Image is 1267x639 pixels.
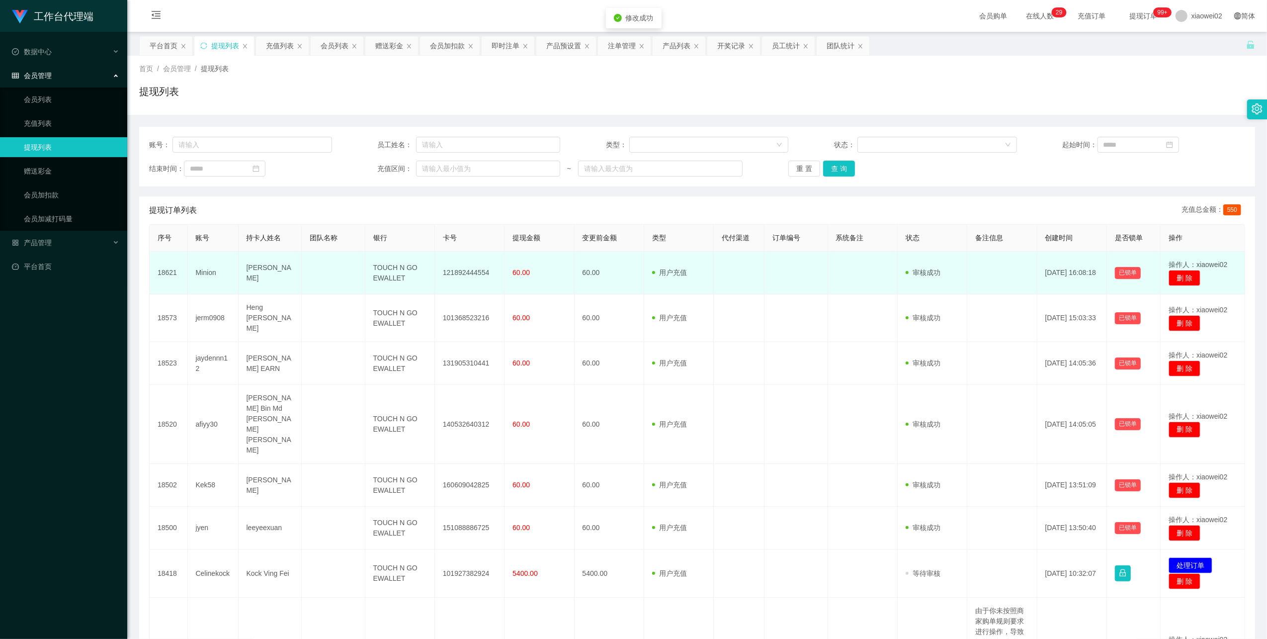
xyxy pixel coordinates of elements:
[575,294,644,342] td: 60.00
[663,36,690,55] div: 产品列表
[188,549,239,598] td: Celinekock
[652,269,687,276] span: 用户充值
[435,342,505,385] td: 131905310441
[1005,142,1011,149] i: 图标: down
[12,12,93,20] a: 工作台代理端
[24,209,119,229] a: 会员加减打码量
[1115,267,1141,279] button: 已锁单
[139,0,173,32] i: 图标: menu-fold
[310,234,338,242] span: 团队名称
[12,72,52,80] span: 会员管理
[196,234,210,242] span: 账号
[239,464,302,507] td: [PERSON_NAME]
[1169,234,1183,242] span: 操作
[1056,7,1059,17] p: 2
[906,269,940,276] span: 审核成功
[365,252,435,294] td: TOUCH N GO EWALLET
[626,14,654,22] span: 修改成功
[12,239,19,246] i: 图标: appstore-o
[266,36,294,55] div: 充值列表
[652,481,687,489] span: 用户充值
[583,234,617,242] span: 变更前金额
[652,359,687,367] span: 用户充值
[1052,7,1066,17] sup: 29
[1166,141,1173,148] i: 图标: calendar
[776,142,782,149] i: 图标: down
[430,36,465,55] div: 会员加扣款
[158,234,171,242] span: 序号
[375,36,403,55] div: 赠送彩金
[834,140,857,150] span: 状态：
[297,43,303,49] i: 图标: close
[12,72,19,79] i: 图标: table
[1169,412,1227,420] span: 操作人：xiaowei02
[639,43,645,49] i: 图标: close
[468,43,474,49] i: 图标: close
[1223,204,1241,215] span: 550
[1234,12,1241,19] i: 图标: global
[188,507,239,549] td: jyen
[836,234,864,242] span: 系统备注
[717,36,745,55] div: 开奖记录
[1115,565,1131,581] button: 图标: lock
[239,549,302,598] td: Kock Ving Fei
[195,65,197,73] span: /
[253,165,259,172] i: 图标: calendar
[1037,385,1107,464] td: [DATE] 14:05:05
[1169,525,1200,541] button: 删 除
[1045,234,1073,242] span: 创建时间
[373,234,387,242] span: 银行
[365,294,435,342] td: TOUCH N GO EWALLET
[823,161,855,177] button: 查 询
[1037,464,1107,507] td: [DATE] 13:51:09
[24,90,119,109] a: 会员列表
[377,164,416,174] span: 充值区间：
[584,43,590,49] i: 图标: close
[614,14,622,22] i: icon: check-circle
[1037,507,1107,549] td: [DATE] 13:50:40
[139,84,179,99] h1: 提现列表
[12,10,28,24] img: logo.9652507e.png
[578,161,743,177] input: 请输入最大值为
[1169,306,1227,314] span: 操作人：xiaowei02
[239,342,302,385] td: [PERSON_NAME] EARN
[1169,482,1200,498] button: 删 除
[435,385,505,464] td: 140532640312
[150,342,188,385] td: 18523
[652,314,687,322] span: 用户充值
[12,48,52,56] span: 数据中心
[365,549,435,598] td: TOUCH N GO EWALLET
[512,420,530,428] span: 60.00
[606,140,629,150] span: 类型：
[1059,7,1063,17] p: 9
[1252,103,1263,114] i: 图标: setting
[722,234,750,242] span: 代付渠道
[512,359,530,367] span: 60.00
[906,359,940,367] span: 审核成功
[1169,422,1200,438] button: 删 除
[12,239,52,247] span: 产品管理
[1246,40,1255,49] i: 图标: unlock
[188,464,239,507] td: Kek58
[1037,549,1107,598] td: [DATE] 10:32:07
[1154,7,1172,17] sup: 1015
[239,294,302,342] td: Heng [PERSON_NAME]
[239,385,302,464] td: [PERSON_NAME] Bin Md [PERSON_NAME] [PERSON_NAME]
[772,36,800,55] div: 员工统计
[365,385,435,464] td: TOUCH N GO EWALLET
[827,36,854,55] div: 团队统计
[239,507,302,549] td: leeyeexuan
[201,65,229,73] span: 提现列表
[1182,204,1245,216] div: 充值总金额：
[247,234,281,242] span: 持卡人姓名
[772,234,800,242] span: 订单编号
[1125,12,1163,19] span: 提现订单
[1169,516,1227,524] span: 操作人：xiaowei02
[139,65,153,73] span: 首页
[24,113,119,133] a: 充值列表
[12,257,119,276] a: 图标: dashboard平台首页
[150,36,177,55] div: 平台首页
[906,234,920,242] span: 状态
[435,464,505,507] td: 160609042825
[906,314,940,322] span: 审核成功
